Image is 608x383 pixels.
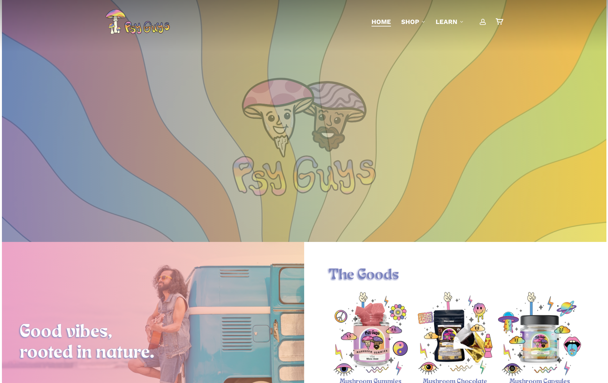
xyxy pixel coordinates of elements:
[497,292,582,377] a: Magic Mushroom Capsules
[497,292,582,377] img: Psychedelic mushroom capsules with colorful illustrations.
[436,17,464,26] a: Learn
[436,18,457,26] span: Learn
[413,292,498,377] img: Psy Guys mushroom chocolate packaging with psychedelic designs.
[232,155,376,196] img: Psychedelic PsyGuys Text Logo
[401,18,419,26] span: Shop
[328,292,413,377] a: Psychedelic Mushroom Gummies
[372,18,391,26] span: Home
[328,292,413,377] img: Psychedelic mushroom gummies with vibrant icons and symbols.
[401,17,425,26] a: Shop
[328,267,582,284] h1: The Goods
[240,69,368,165] img: PsyGuys Heads Logo
[413,292,498,377] a: Magic Mushroom Chocolate Bar
[496,18,503,25] a: Cart
[105,9,170,34] img: PsyGuys
[20,322,286,364] h2: Good vibes, rooted in nature.
[372,17,391,26] a: Home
